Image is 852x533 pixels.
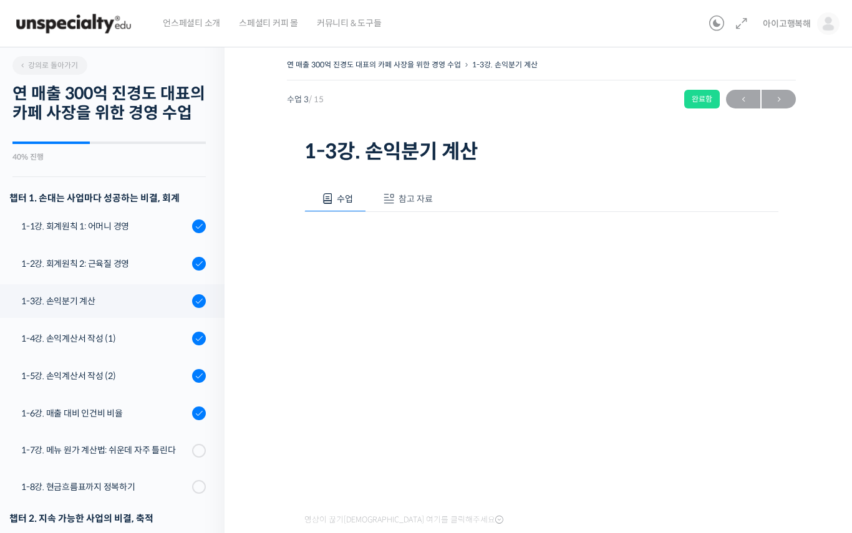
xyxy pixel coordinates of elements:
div: 40% 진행 [12,153,206,161]
h3: 챕터 1. 손대는 사업마다 성공하는 비결, 회계 [9,190,206,206]
a: 연 매출 300억 진경도 대표의 카페 사장을 위한 경영 수업 [287,60,461,69]
div: 1-1강. 회계원칙 1: 어머니 경영 [21,219,188,233]
a: 1-3강. 손익분기 계산 [472,60,538,69]
a: 다음→ [762,90,796,108]
span: 아이고행복해 [763,18,811,29]
h2: 연 매출 300억 진경도 대표의 카페 사장을 위한 경영 수업 [12,84,206,123]
h1: 1-3강. 손익분기 계산 [304,140,778,163]
span: 수업 [337,193,353,204]
a: ←이전 [726,90,760,108]
div: 1-8강. 현금흐름표까지 정복하기 [21,480,188,494]
div: 완료함 [684,90,720,108]
span: / 15 [309,94,324,105]
div: 1-7강. 메뉴 원가 계산법: 쉬운데 자주 틀린다 [21,443,188,457]
span: ← [726,91,760,108]
div: 1-5강. 손익계산서 작성 (2) [21,369,188,383]
div: 1-6강. 매출 대비 인건비 비율 [21,406,188,420]
span: 수업 3 [287,95,324,103]
span: 참고 자료 [399,193,433,204]
span: 강의로 돌아가기 [19,60,78,70]
div: 1-3강. 손익분기 계산 [21,294,188,308]
div: 1-4강. 손익계산서 작성 (1) [21,332,188,345]
span: → [762,91,796,108]
a: 강의로 돌아가기 [12,56,87,75]
div: 1-2강. 회계원칙 2: 근육질 경영 [21,257,188,271]
div: 챕터 2. 지속 가능한 사업의 비결, 축적 [9,510,206,527]
span: 영상이 끊기[DEMOGRAPHIC_DATA] 여기를 클릭해주세요 [304,515,503,525]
